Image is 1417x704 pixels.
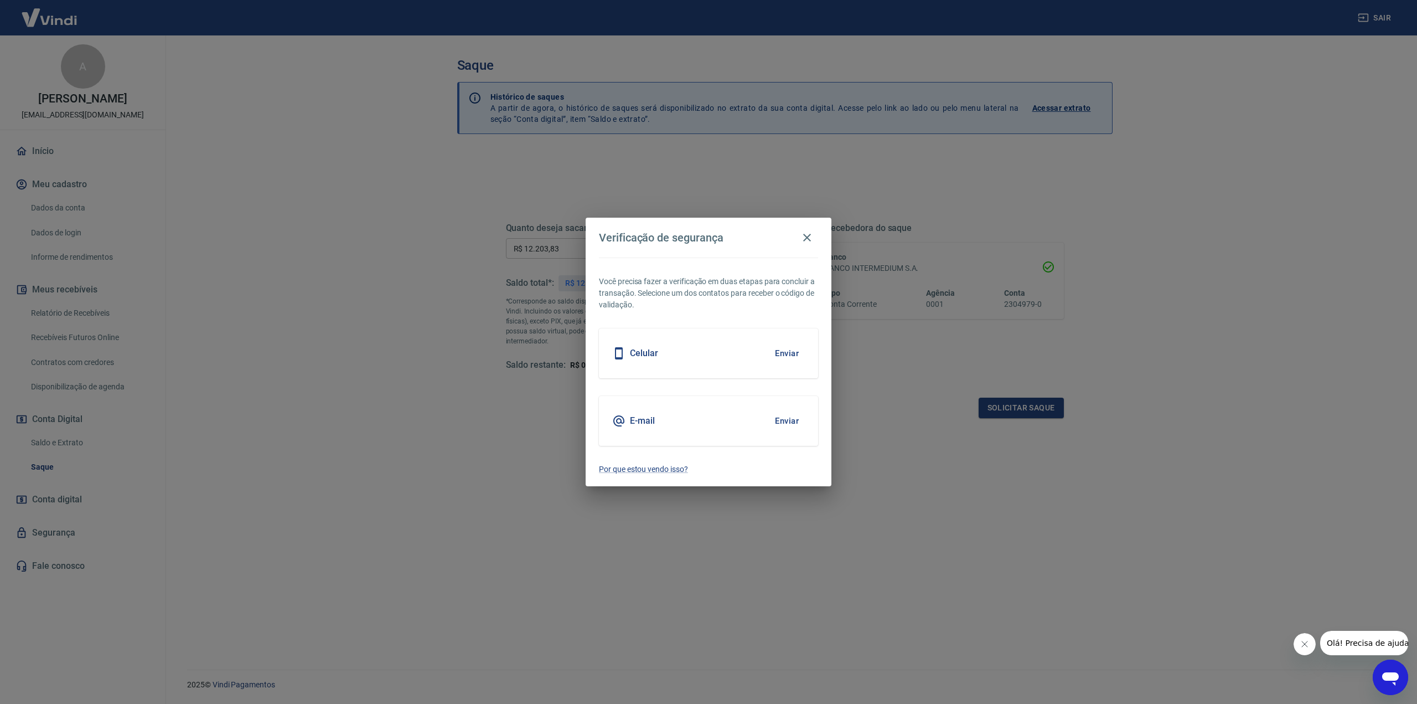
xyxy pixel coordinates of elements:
h5: Celular [630,348,658,359]
h4: Verificação de segurança [599,231,723,244]
button: Enviar [769,342,805,365]
iframe: Message from company [1320,631,1408,655]
a: Por que estou vendo isso? [599,464,818,475]
p: Você precisa fazer a verificação em duas etapas para concluir a transação. Selecione um dos conta... [599,276,818,311]
button: Enviar [769,409,805,433]
span: Olá! Precisa de ajuda? [7,8,93,17]
h5: E-mail [630,415,655,426]
iframe: Close message [1294,633,1316,655]
iframe: Button to launch messaging window [1373,660,1408,695]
